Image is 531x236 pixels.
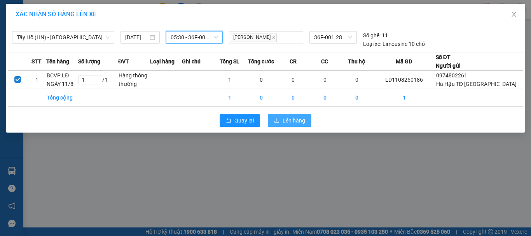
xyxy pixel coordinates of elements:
[373,89,436,107] td: 1
[290,57,297,66] span: CR
[436,53,461,70] div: Số ĐT Người gửi
[150,57,175,66] span: Loại hàng
[46,71,78,89] td: BCVP LĐ NGÀY 11/8
[78,57,100,66] span: Số lượng
[96,76,100,80] span: up
[363,40,425,48] div: Limousine 10 chỗ
[245,89,277,107] td: 0
[363,40,381,48] span: Loại xe:
[16,10,96,18] span: XÁC NHẬN SỐ HÀNG LÊN XE
[314,31,352,43] span: 36F-001.28
[511,11,517,17] span: close
[214,89,246,107] td: 1
[268,114,311,127] button: uploadLên hàng
[220,114,260,127] button: rollbackQuay lại
[182,71,214,89] td: ---
[274,118,279,124] span: upload
[118,57,129,66] span: ĐVT
[231,33,277,42] span: [PERSON_NAME]
[363,31,388,40] div: 11
[182,57,201,66] span: Ghi chú
[226,118,231,124] span: rollback
[150,71,182,89] td: ---
[309,89,341,107] td: 0
[277,89,309,107] td: 0
[93,80,102,84] span: Decrease Value
[341,89,373,107] td: 0
[78,71,118,89] td: / 1
[283,116,305,125] span: Lên hàng
[96,80,100,84] span: down
[272,35,276,39] span: close
[503,4,525,26] button: Close
[220,57,239,66] span: Tổng SL
[17,31,110,43] span: Tây Hồ (HN) - Thanh Hóa
[341,71,373,89] td: 0
[31,57,42,66] span: STT
[46,57,69,66] span: Tên hàng
[373,71,436,89] td: LD1108250186
[93,75,102,80] span: Increase Value
[245,71,277,89] td: 0
[234,116,254,125] span: Quay lại
[171,31,218,43] span: 05:30 - 36F-001.28
[436,81,517,87] span: Hà Hậu TĐ [GEOGRAPHIC_DATA]
[396,57,412,66] span: Mã GD
[248,57,274,66] span: Tổng cước
[277,71,309,89] td: 0
[363,31,381,40] span: Số ghế:
[46,89,78,107] td: Tổng cộng
[118,71,150,89] td: Hàng thông thường
[125,33,148,42] input: 12/08/2025
[309,71,341,89] td: 0
[27,71,46,89] td: 1
[436,72,467,79] span: 0974802261
[214,71,246,89] td: 1
[321,57,328,66] span: CC
[348,57,365,66] span: Thu hộ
